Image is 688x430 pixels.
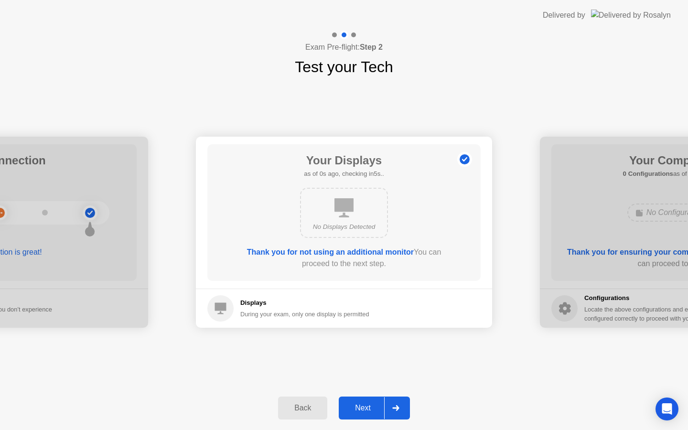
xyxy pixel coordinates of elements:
[339,397,410,419] button: Next
[240,298,369,308] h5: Displays
[278,397,327,419] button: Back
[304,152,384,169] h1: Your Displays
[360,43,383,51] b: Step 2
[591,10,671,21] img: Delivered by Rosalyn
[235,247,453,269] div: You can proceed to the next step.
[305,42,383,53] h4: Exam Pre-flight:
[543,10,585,21] div: Delivered by
[656,398,678,420] div: Open Intercom Messenger
[240,310,369,319] div: During your exam, only one display is permitted
[309,222,379,232] div: No Displays Detected
[295,55,393,78] h1: Test your Tech
[342,404,384,412] div: Next
[304,169,384,179] h5: as of 0s ago, checking in5s..
[281,404,324,412] div: Back
[247,248,414,256] b: Thank you for not using an additional monitor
